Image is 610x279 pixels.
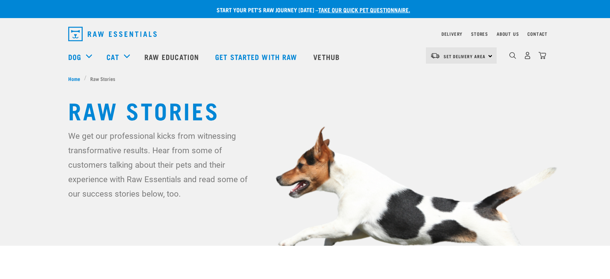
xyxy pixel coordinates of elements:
a: Contact [527,33,548,35]
img: van-moving.png [430,52,440,59]
h1: Raw Stories [68,97,542,123]
a: Dog [68,51,81,62]
a: Home [68,75,84,82]
a: Stores [471,33,488,35]
span: Home [68,75,80,82]
img: Raw Essentials Logo [68,27,157,41]
a: Get started with Raw [208,42,306,71]
img: user.png [524,52,531,59]
img: home-icon-1@2x.png [509,52,516,59]
img: home-icon@2x.png [539,52,546,59]
a: Raw Education [137,42,208,71]
p: We get our professional kicks from witnessing transformative results. Hear from some of customers... [68,129,258,201]
span: Set Delivery Area [444,55,485,57]
a: take our quick pet questionnaire. [318,8,410,11]
a: About Us [497,33,519,35]
nav: breadcrumbs [68,75,542,82]
a: Delivery [441,33,462,35]
a: Vethub [306,42,349,71]
nav: dropdown navigation [62,24,548,44]
a: Cat [106,51,119,62]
